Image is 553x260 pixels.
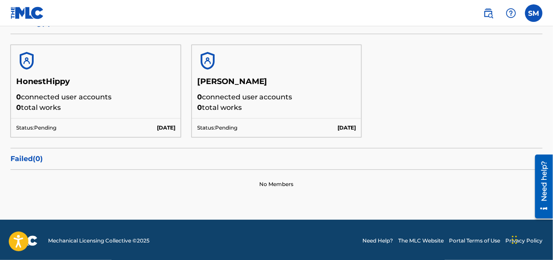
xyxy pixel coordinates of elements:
[16,103,21,112] span: 0
[362,237,393,245] a: Need Help?
[157,124,175,132] p: [DATE]
[16,124,56,132] p: Status: Pending
[197,92,356,102] p: connected user accounts
[16,93,21,101] span: 0
[259,180,293,188] p: No Members
[197,93,202,101] span: 0
[197,77,356,92] h5: [PERSON_NAME]
[398,237,444,245] a: The MLC Website
[529,151,553,222] iframe: Resource Center
[16,77,175,92] h5: HonestHippy
[197,103,202,112] span: 0
[449,237,500,245] a: Portal Terms of Use
[48,237,150,245] span: Mechanical Licensing Collective © 2025
[197,124,237,132] p: Status: Pending
[197,50,218,71] img: account
[505,237,543,245] a: Privacy Policy
[525,4,543,22] div: User Menu
[512,227,517,253] div: Drag
[509,218,553,260] iframe: Chat Widget
[506,8,516,18] img: help
[16,102,175,113] p: total works
[16,92,175,102] p: connected user accounts
[10,154,543,164] p: Failed ( 0 )
[16,50,37,71] img: account
[480,4,497,22] a: Public Search
[10,7,44,19] img: MLC Logo
[197,102,356,113] p: total works
[337,124,356,132] p: [DATE]
[483,8,494,18] img: search
[502,4,520,22] div: Help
